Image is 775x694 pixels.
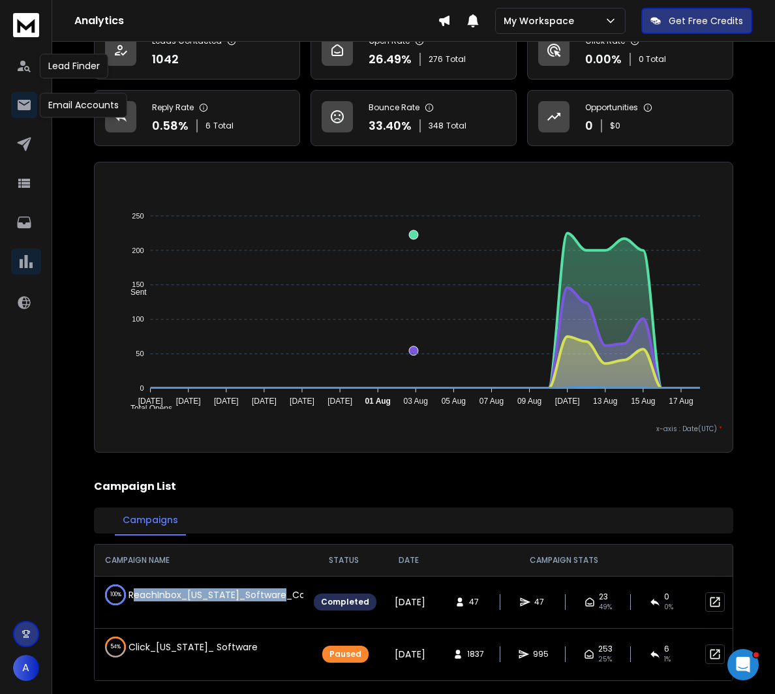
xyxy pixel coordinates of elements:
tspan: 15 Aug [631,397,655,406]
span: Total [446,121,466,131]
div: Once you notice consistent sending without issues, you can decide whether to move them out of war... [21,309,204,372]
tspan: 250 [132,212,144,220]
tspan: [DATE] [252,397,277,406]
div: Hi Angel, [21,35,204,48]
span: 348 [429,121,444,131]
tspan: 03 Aug [404,397,428,406]
div: You can keep them in warm-up for now, especially if they’ve been inactive or haven’t sent many em... [10,224,214,381]
div: Hi Angel,I’ve initiated the reconnection for your email accounts from our end. It may take a litt... [10,27,214,133]
tspan: [DATE] [555,397,580,406]
tspan: 13 Aug [593,397,617,406]
span: 6 [664,644,669,654]
td: [DATE] [384,576,433,628]
tspan: 50 [136,350,144,357]
a: Bounce Rate33.40%348Total [311,90,517,146]
tspan: [DATE] [290,397,314,406]
p: 0.58 % [152,117,189,135]
p: Get Free Credits [669,14,743,27]
button: A [13,655,39,681]
span: 0 [664,592,669,602]
p: 33.40 % [369,117,412,135]
th: STATUS [303,545,384,576]
p: The team can also help [63,16,162,29]
span: 1837 [467,649,484,659]
p: Reply Rate [152,102,194,113]
button: Campaigns [115,505,186,536]
span: 276 [429,54,443,65]
td: Click_[US_STATE]_ Software [95,629,303,665]
th: CAMPAIGN NAME [95,545,303,576]
iframe: Intercom live chat [727,649,759,680]
span: 47 [469,597,482,607]
th: CAMPAIGN STATS [433,545,695,576]
img: logo [13,13,39,37]
tspan: [DATE] [327,397,352,406]
span: 25 % [598,654,612,665]
span: 253 [598,644,613,654]
div: I’ve initiated the reconnection for your email accounts from our end. It may take a little time t... [21,54,204,105]
a: Leads Contacted1042 [94,23,300,80]
tspan: 01 Aug [365,397,391,406]
div: should I disconnect them from warming up? or keep them in warmup/ [57,181,240,206]
tspan: [DATE] [138,397,162,406]
p: 54 % [110,641,121,654]
a: Opportunities0$0 [527,90,733,146]
div: Completed [314,594,376,611]
span: 6 [205,121,211,131]
img: Profile image for Box [37,7,58,28]
tspan: [DATE] [214,397,239,406]
p: 0 Total [639,54,666,65]
h1: Box [63,7,82,16]
tspan: 09 Aug [517,397,541,406]
a: Open Rate26.49%276Total [311,23,517,80]
p: My Workspace [504,14,579,27]
div: Lead Finder [40,53,108,78]
p: x-axis : Date(UTC) [105,424,722,434]
div: thanks its back [171,151,240,164]
button: Emoji picker [20,427,31,438]
p: Bounce Rate [369,102,419,113]
span: 23 [599,592,608,602]
button: Home [204,5,229,30]
tspan: 100 [132,315,144,323]
td: ReachInbox_[US_STATE]_Software_Companies [95,577,303,613]
span: 0 % [664,602,673,612]
div: Thanks for your patience! [21,112,204,125]
p: 1042 [152,50,179,68]
span: 47 [534,597,547,607]
tspan: 200 [132,247,144,254]
td: [DATE] [384,628,433,680]
a: Click Rate0.00%0 Total [527,23,733,80]
button: Get Free Credits [641,8,752,34]
div: Angel says… [10,173,251,224]
span: Total [213,121,234,131]
div: Email Accounts [40,93,127,117]
p: 0 [585,117,593,135]
tspan: 150 [132,281,144,289]
span: Sent [121,288,147,297]
p: 26.49 % [369,50,412,68]
div: Raj says… [10,27,251,143]
tspan: 0 [140,384,144,392]
span: 995 [533,649,549,659]
button: go back [8,5,33,30]
button: Send a message… [224,422,245,443]
div: [PERSON_NAME] • 17h ago [21,383,129,391]
p: 0.00 % [585,50,622,68]
div: Paused [322,646,369,663]
div: Raj says… [10,224,251,404]
div: You can keep them in warm-up for now, especially if they’ve been inactive or haven’t sent many em... [21,232,204,309]
tspan: [DATE] [176,397,201,406]
div: should I disconnect them from warming up? or keep them in warmup/ [47,173,251,214]
a: Reply Rate0.58%6Total [94,90,300,146]
div: thanks its back [160,143,251,172]
tspan: 17 Aug [669,397,693,406]
div: Angel says… [10,143,251,173]
h2: Campaign List [94,479,733,494]
tspan: 05 Aug [442,397,466,406]
span: Total [446,54,466,65]
th: DATE [384,545,433,576]
div: Close [229,5,252,29]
